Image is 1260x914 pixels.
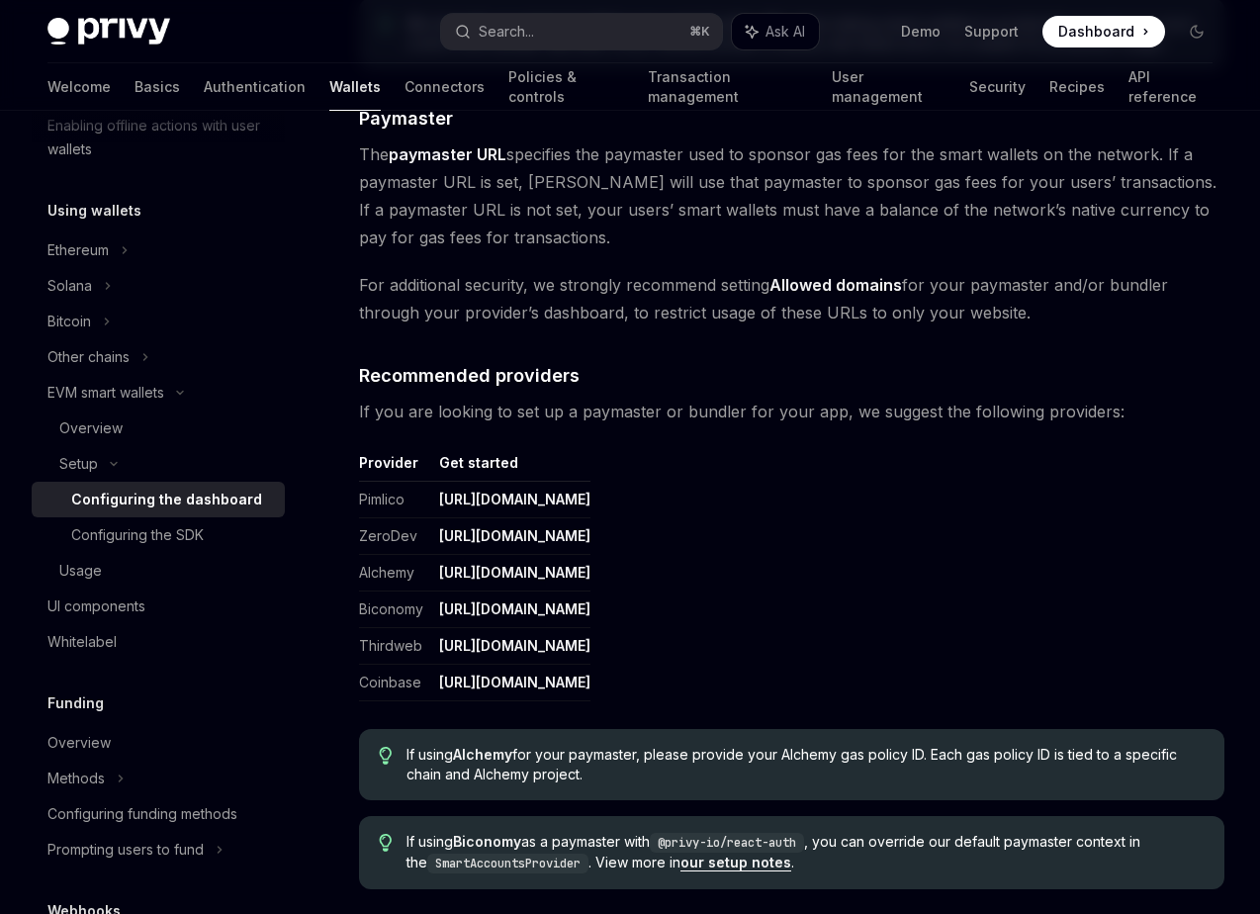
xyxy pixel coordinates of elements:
a: [URL][DOMAIN_NAME] [439,600,590,618]
a: Usage [32,553,285,589]
a: Policies & controls [508,63,624,111]
a: Transaction management [648,63,808,111]
div: Configuring the SDK [71,523,204,547]
a: User management [832,63,945,111]
a: Welcome [47,63,111,111]
a: UI components [32,589,285,624]
a: Overview [32,725,285,761]
a: Configuring the dashboard [32,482,285,517]
th: Get started [431,453,590,482]
a: Demo [901,22,941,42]
strong: Alchemy [453,746,512,763]
a: Security [969,63,1026,111]
td: Pimlico [359,482,431,518]
td: Thirdweb [359,628,431,665]
div: Solana [47,274,92,298]
div: Setup [59,452,98,476]
button: Search...⌘K [441,14,722,49]
strong: paymaster URL [389,144,506,164]
a: [URL][DOMAIN_NAME] [439,564,590,582]
span: Recommended providers [359,362,580,389]
svg: Tip [379,834,393,852]
span: The specifies the paymaster used to sponsor gas fees for the smart wallets on the network. If a p... [359,140,1224,251]
a: Wallets [329,63,381,111]
a: Connectors [405,63,485,111]
a: Recipes [1049,63,1105,111]
a: Dashboard [1042,16,1165,47]
h5: Using wallets [47,199,141,223]
a: Configuring funding methods [32,796,285,832]
div: Methods [47,767,105,790]
code: SmartAccountsProvider [427,854,588,873]
a: [URL][DOMAIN_NAME] [439,491,590,508]
div: UI components [47,594,145,618]
div: Configuring the dashboard [71,488,262,511]
div: Prompting users to fund [47,838,204,862]
a: Support [964,22,1019,42]
td: Alchemy [359,555,431,592]
div: Search... [479,20,534,44]
a: Authentication [204,63,306,111]
span: Dashboard [1058,22,1134,42]
div: Whitelabel [47,630,117,654]
a: [URL][DOMAIN_NAME] [439,637,590,655]
a: our setup notes [680,854,791,871]
button: Toggle dark mode [1181,16,1213,47]
a: [URL][DOMAIN_NAME] [439,527,590,545]
div: Other chains [47,345,130,369]
span: If you are looking to set up a paymaster or bundler for your app, we suggest the following provid... [359,398,1224,425]
span: Ask AI [765,22,805,42]
div: Ethereum [47,238,109,262]
div: EVM smart wallets [47,381,164,405]
div: Overview [59,416,123,440]
div: Bitcoin [47,310,91,333]
strong: Allowed domains [769,275,902,295]
span: If using for your paymaster, please provide your Alchemy gas policy ID. Each gas policy ID is tie... [406,745,1205,784]
svg: Tip [379,747,393,765]
a: Configuring the SDK [32,517,285,553]
span: ⌘ K [689,24,710,40]
td: Biconomy [359,592,431,628]
a: Overview [32,411,285,446]
span: For additional security, we strongly recommend setting for your paymaster and/or bundler through ... [359,271,1224,326]
div: Overview [47,731,111,755]
span: Paymaster [359,105,453,132]
a: [URL][DOMAIN_NAME] [439,674,590,691]
div: Configuring funding methods [47,802,237,826]
code: @privy-io/react-auth [650,833,804,853]
img: dark logo [47,18,170,46]
td: ZeroDev [359,518,431,555]
th: Provider [359,453,431,482]
strong: Biconomy [453,833,521,850]
a: Basics [135,63,180,111]
h5: Funding [47,691,104,715]
div: Usage [59,559,102,583]
button: Ask AI [732,14,819,49]
span: If using as a paymaster with , you can override our default paymaster context in the . View more ... [406,832,1205,873]
a: Whitelabel [32,624,285,660]
a: API reference [1128,63,1213,111]
td: Coinbase [359,665,431,701]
